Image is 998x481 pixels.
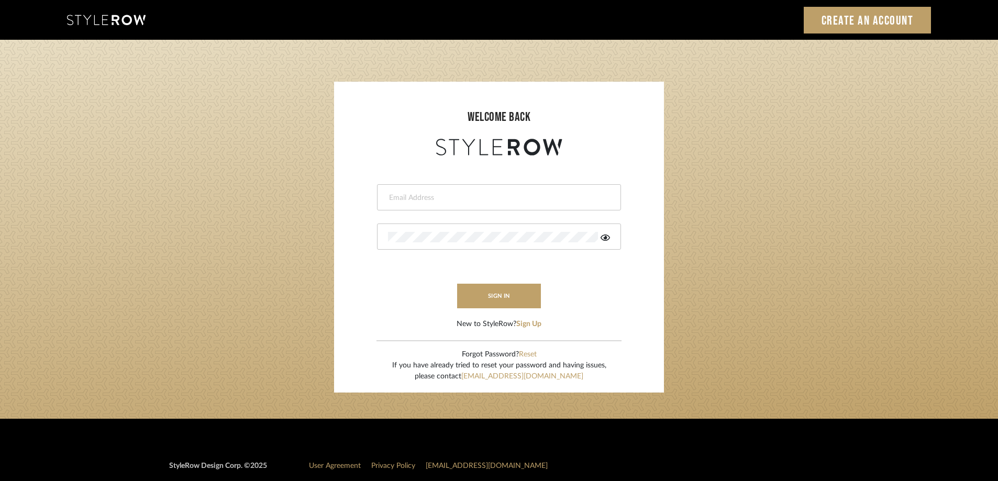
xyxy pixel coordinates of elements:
a: Privacy Policy [371,462,415,469]
a: [EMAIL_ADDRESS][DOMAIN_NAME] [461,373,583,380]
div: StyleRow Design Corp. ©2025 [169,461,267,480]
button: Reset [519,349,537,360]
button: Sign Up [516,319,541,330]
a: User Agreement [309,462,361,469]
a: Create an Account [804,7,932,33]
div: New to StyleRow? [457,319,541,330]
input: Email Address [388,193,607,203]
div: welcome back [345,108,653,127]
div: Forgot Password? [392,349,606,360]
a: [EMAIL_ADDRESS][DOMAIN_NAME] [426,462,548,469]
button: sign in [457,284,541,308]
div: If you have already tried to reset your password and having issues, please contact [392,360,606,382]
